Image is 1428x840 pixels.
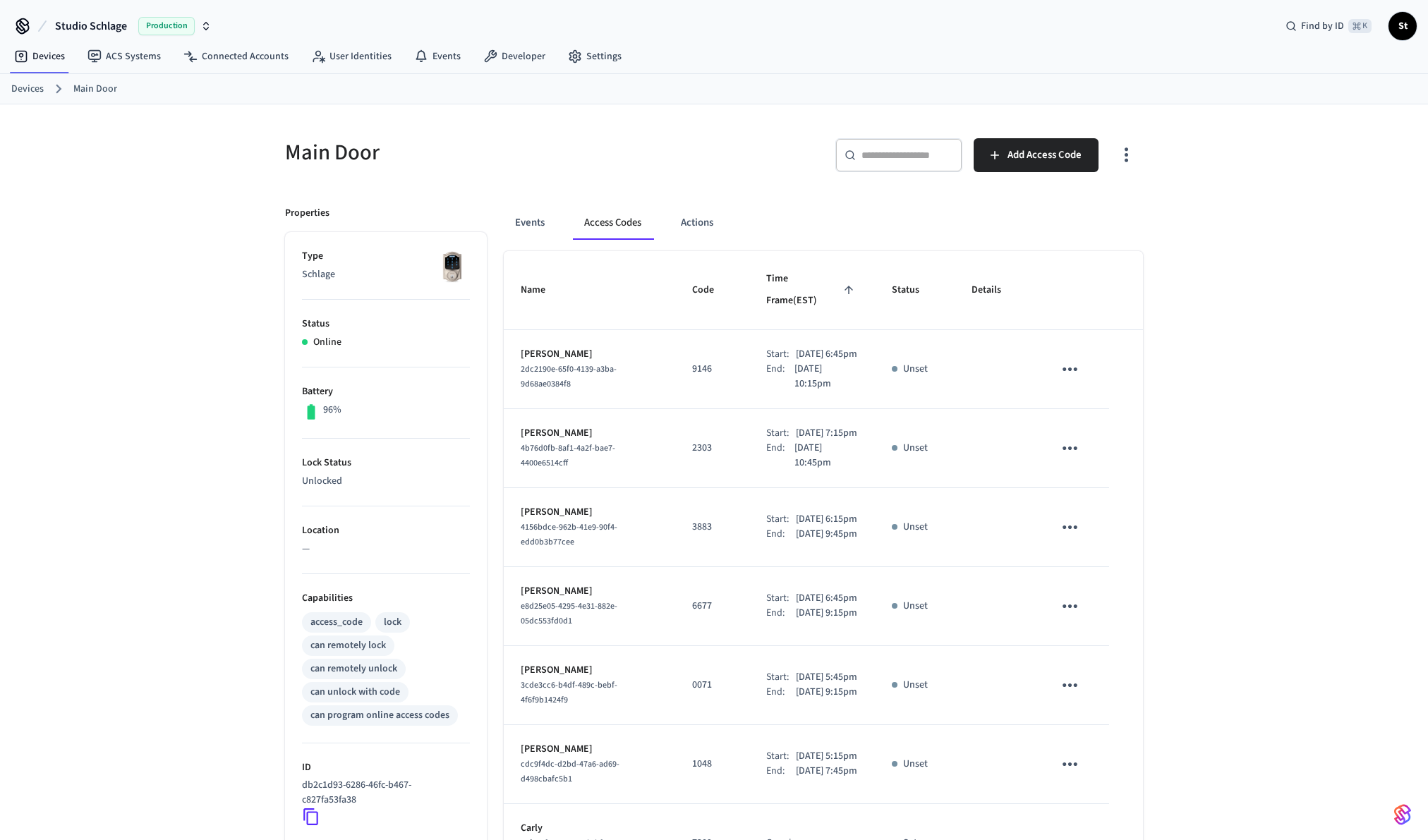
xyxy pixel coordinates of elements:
a: Settings [557,44,633,69]
span: Details [972,279,1019,301]
div: Start: [766,347,796,362]
p: Unset [903,599,928,614]
p: Location [302,523,470,538]
span: cdc9f4dc-d2bd-47a6-ad69-d498cbafc5b1 [521,758,619,785]
div: Start: [766,749,796,764]
div: can remotely lock [310,638,386,653]
a: Connected Accounts [172,44,300,69]
button: St [1388,12,1417,40]
span: Studio Schlage [55,18,127,35]
img: SeamLogoGradient.69752ec5.svg [1394,803,1411,826]
p: Unlocked [302,474,470,489]
p: Lock Status [302,456,470,470]
div: Start: [766,670,796,685]
p: [DATE] 9:15pm [796,606,857,621]
p: [PERSON_NAME] [521,742,658,757]
div: access_code [310,615,363,630]
span: St [1390,13,1415,39]
p: Unset [903,362,928,377]
span: e8d25e05-4295-4e31-882e-05dc553fd0d1 [521,600,617,627]
p: [PERSON_NAME] [521,663,658,678]
p: 6677 [692,599,732,614]
p: Online [313,335,341,350]
p: [DATE] 5:15pm [796,749,857,764]
p: Battery [302,384,470,399]
a: Main Door [73,82,117,97]
p: [DATE] 7:45pm [796,764,857,779]
div: can program online access codes [310,708,449,723]
div: lock [384,615,401,630]
span: 3cde3cc6-b4df-489c-bebf-4f6f9b1424f9 [521,679,617,706]
span: Find by ID [1301,19,1344,33]
img: Schlage Sense Smart Deadbolt with Camelot Trim, Front [435,249,470,284]
p: Type [302,249,470,264]
div: End: [766,527,796,542]
p: [DATE] 7:15pm [796,426,857,441]
p: 0071 [692,678,732,693]
a: ACS Systems [76,44,172,69]
span: Status [892,279,938,301]
p: 1048 [692,757,732,772]
p: [PERSON_NAME] [521,426,658,441]
p: Carly [521,821,658,836]
p: 2303 [692,441,732,456]
p: [DATE] 9:15pm [796,685,857,700]
span: Time Frame(EST) [766,268,858,312]
div: Start: [766,512,796,527]
p: Schlage [302,267,470,282]
a: User Identities [300,44,403,69]
p: 96% [323,403,341,418]
p: Status [302,317,470,331]
div: Find by ID⌘ K [1274,13,1383,39]
div: End: [766,362,794,391]
a: Devices [11,82,44,97]
div: End: [766,764,796,779]
p: Capabilities [302,591,470,606]
p: [DATE] 6:45pm [796,347,857,362]
a: Devices [3,44,76,69]
p: 3883 [692,520,732,535]
p: [PERSON_NAME] [521,347,658,362]
p: Unset [903,678,928,693]
p: [PERSON_NAME] [521,584,658,599]
button: Add Access Code [974,138,1099,172]
div: End: [766,441,794,470]
span: Name [521,279,564,301]
p: [DATE] 10:45pm [794,441,858,470]
a: Events [403,44,472,69]
span: Production [138,17,195,35]
span: 4b76d0fb-8af1-4a2f-bae7-4400e6514cff [521,442,615,469]
button: Access Codes [573,206,653,240]
button: Events [504,206,556,240]
div: Start: [766,591,796,606]
p: [DATE] 10:15pm [794,362,858,391]
div: can remotely unlock [310,662,397,676]
button: Actions [670,206,725,240]
span: Add Access Code [1008,146,1082,164]
span: Code [692,279,732,301]
div: End: [766,606,796,621]
span: 4156bdce-962b-41e9-90f4-edd0b3b77cee [521,521,617,548]
p: Unset [903,757,928,772]
p: Unset [903,441,928,456]
p: Properties [285,206,329,221]
p: [PERSON_NAME] [521,505,658,520]
p: — [302,542,470,556]
p: 9146 [692,362,732,377]
div: End: [766,685,796,700]
span: 2dc2190e-65f0-4139-a3ba-9d68ae0384f8 [521,363,617,390]
p: [DATE] 9:45pm [796,527,857,542]
div: ant example [504,206,1143,240]
p: db2c1d93-6286-46fc-b467-c827fa53fa38 [302,778,464,808]
span: ⌘ K [1348,19,1372,33]
a: Developer [472,44,557,69]
p: [DATE] 6:45pm [796,591,857,606]
div: Start: [766,426,796,441]
p: Unset [903,520,928,535]
div: can unlock with code [310,685,400,700]
p: ID [302,760,470,775]
p: [DATE] 6:15pm [796,512,857,527]
p: [DATE] 5:45pm [796,670,857,685]
h5: Main Door [285,138,706,167]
